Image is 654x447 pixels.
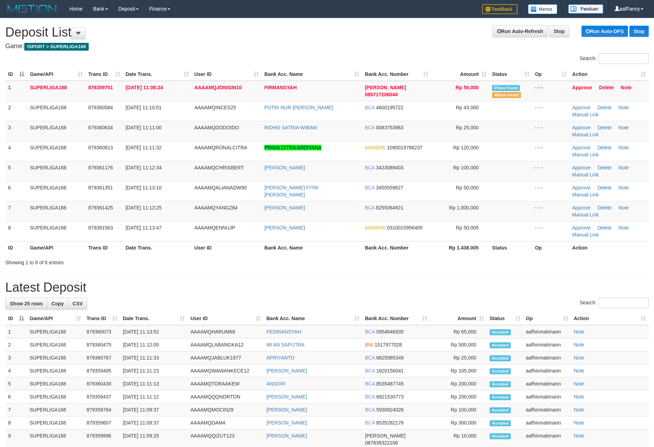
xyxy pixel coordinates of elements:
[376,205,403,210] span: Copy 8255064921 to clipboard
[490,407,511,413] span: Accepted
[27,161,86,181] td: SUPERLIGA168
[532,201,570,221] td: - - -
[365,440,398,446] span: Copy 087838322106 to clipboard
[376,381,404,387] span: Copy 8535467745 to clipboard
[27,338,84,351] td: SUPERLIGA168
[572,112,599,117] a: Manual Link
[599,53,649,64] input: Search:
[570,241,649,254] th: Action
[572,165,591,170] a: Approve
[365,165,375,170] span: BCA
[266,394,307,400] a: [PERSON_NAME]
[5,325,27,338] td: 1
[574,381,584,387] a: Note
[365,355,375,361] span: BCA
[490,329,511,335] span: Accepted
[86,68,123,81] th: Trans ID: activate to sort column ascending
[86,241,123,254] th: Trans ID
[188,390,264,403] td: AAAAMQQQNORTON
[453,145,478,150] span: Rp 120,000
[5,4,59,14] img: MOTION_logo.png
[194,205,238,210] span: AAAAMQYANGZ84
[126,145,162,150] span: [DATE] 11:11:32
[264,125,317,130] a: RIDHO SATRIA WIBAW
[24,43,89,51] span: ISPORT > SUPERLIGA168
[523,416,571,429] td: aafhinmatimann
[490,342,511,348] span: Accepted
[126,85,163,90] span: [DATE] 11:08:24
[194,85,242,90] span: AAAAMQJONISIN10
[523,312,571,325] th: Op: activate to sort column ascending
[5,312,27,325] th: ID: activate to sort column descending
[523,364,571,377] td: aafhinmatimann
[490,420,511,426] span: Accepted
[5,351,27,364] td: 3
[264,225,305,231] a: [PERSON_NAME]
[88,105,113,110] span: 879360584
[574,407,584,413] a: Note
[120,351,188,364] td: [DATE] 11:11:33
[5,68,27,81] th: ID: activate to sort column descending
[5,25,649,39] h1: Deposit List
[430,364,487,377] td: Rp 105,000
[365,381,375,387] span: BCA
[618,205,629,210] a: Note
[120,338,188,351] td: [DATE] 11:12:05
[84,377,120,390] td: 879360430
[84,351,120,364] td: 879360767
[5,101,27,121] td: 2
[572,192,599,197] a: Manual Link
[88,165,113,170] span: 879361176
[580,53,649,64] label: Search:
[523,325,571,338] td: aafhinmatimann
[456,225,479,231] span: Rp 50,005
[84,364,120,377] td: 879359495
[266,420,307,426] a: [PERSON_NAME]
[431,68,489,81] th: Amount: activate to sort column ascending
[84,390,120,403] td: 879359437
[5,81,27,101] td: 1
[51,301,64,306] span: Copy
[574,342,584,348] a: Note
[376,394,404,400] span: Copy 6821530773 to clipboard
[188,403,264,416] td: AAAAMQMOCIN29
[523,338,571,351] td: aafhinmatimann
[264,185,319,197] a: [PERSON_NAME] FITRI [PERSON_NAME]
[120,325,188,338] td: [DATE] 11:13:52
[5,377,27,390] td: 5
[487,312,523,325] th: Status: activate to sort column ascending
[68,298,87,310] a: CSV
[88,185,113,190] span: 879361351
[572,105,591,110] a: Approve
[453,165,478,170] span: Rp 100,000
[489,68,532,81] th: Status: activate to sort column ascending
[5,181,27,201] td: 6
[490,433,511,439] span: Accepted
[88,85,113,90] span: 879359751
[264,312,362,325] th: Bank Acc. Name: activate to sort column ascending
[264,145,321,150] a: PRIMA CITRA ARDIYANA
[365,420,375,426] span: BCA
[27,141,86,161] td: SUPERLIGA168
[528,4,558,14] img: Button%20Memo.svg
[430,390,487,403] td: Rp 200,000
[430,416,487,429] td: Rp 300,000
[362,241,431,254] th: Bank Acc. Number
[264,165,305,170] a: [PERSON_NAME]
[456,125,479,130] span: Rp 25,000
[449,205,479,210] span: Rp 1,000,000
[430,338,487,351] td: Rp 500,000
[88,145,113,150] span: 879360813
[365,105,375,110] span: BCA
[574,368,584,374] a: Note
[5,43,649,50] h4: Game:
[266,355,295,361] a: APRIYANTO
[266,407,307,413] a: [PERSON_NAME]
[572,132,599,137] a: Manual Link
[27,364,84,377] td: SUPERLIGA168
[597,105,611,110] a: Delete
[266,342,304,348] a: MI AN SAPUTRA
[194,105,236,110] span: AAAAMQINCES25
[574,329,584,335] a: Note
[5,241,27,254] th: ID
